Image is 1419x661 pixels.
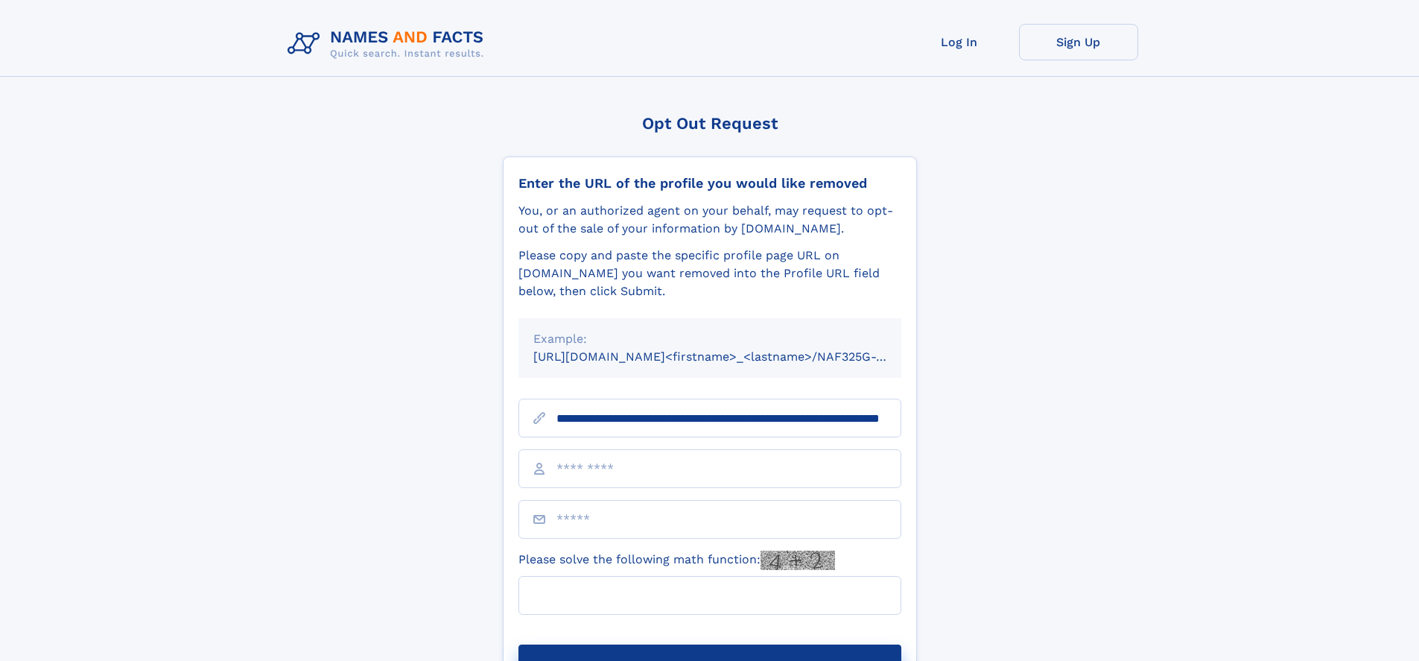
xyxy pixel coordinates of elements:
[282,24,496,64] img: Logo Names and Facts
[1019,24,1138,60] a: Sign Up
[533,330,886,348] div: Example:
[518,247,901,300] div: Please copy and paste the specific profile page URL on [DOMAIN_NAME] you want removed into the Pr...
[518,202,901,238] div: You, or an authorized agent on your behalf, may request to opt-out of the sale of your informatio...
[503,114,917,133] div: Opt Out Request
[518,175,901,192] div: Enter the URL of the profile you would like removed
[518,551,835,570] label: Please solve the following math function:
[533,350,930,364] small: [URL][DOMAIN_NAME]<firstname>_<lastname>/NAF325G-xxxxxxxx
[900,24,1019,60] a: Log In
